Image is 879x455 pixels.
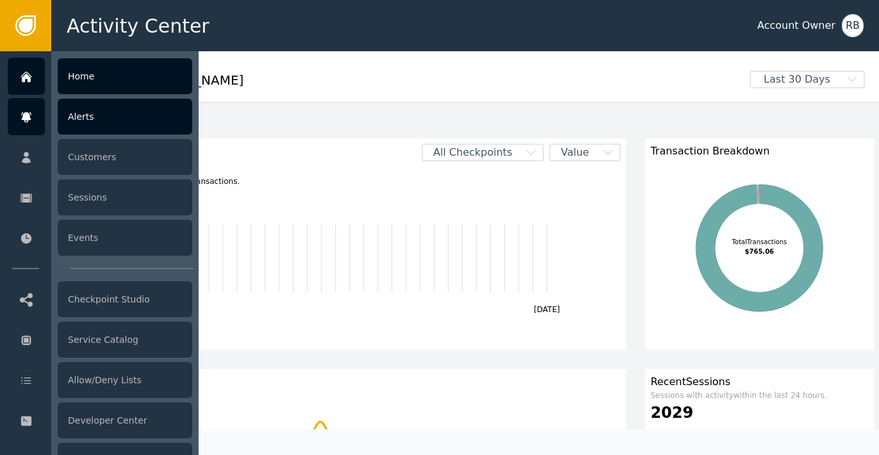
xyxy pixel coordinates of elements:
[549,144,621,161] button: Value
[650,144,769,159] span: Transaction Breakdown
[842,14,864,37] button: RB
[58,362,192,398] div: Allow/Deny Lists
[8,281,192,318] a: Checkpoint Studio
[741,70,874,88] button: Last 30 Days
[8,321,192,358] a: Service Catalog
[8,98,192,135] a: Alerts
[745,248,775,255] tspan: $765.06
[8,58,192,95] a: Home
[67,12,209,40] span: Activity Center
[58,220,192,256] div: Events
[650,390,869,401] div: Sessions with activity within the last 24 hours.
[8,138,192,176] a: Customers
[8,219,192,256] a: Events
[650,401,869,424] div: 2029
[58,179,192,215] div: Sessions
[550,145,599,160] span: Value
[751,72,843,87] span: Last 30 Days
[757,18,835,33] div: Account Owner
[732,238,787,245] tspan: Total Transactions
[8,361,192,399] a: Allow/Deny Lists
[58,99,192,135] div: Alerts
[58,139,192,175] div: Customers
[58,322,192,358] div: Service Catalog
[650,374,869,390] div: Recent Sessions
[8,402,192,439] a: Developer Center
[58,281,192,317] div: Checkpoint Studio
[58,58,192,94] div: Home
[70,70,741,99] div: Welcome , [PERSON_NAME]
[534,305,561,314] text: [DATE]
[8,179,192,216] a: Sessions
[58,402,192,438] div: Developer Center
[76,374,621,390] div: Customers
[422,144,544,161] button: All Checkpoints
[423,145,522,160] span: All Checkpoints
